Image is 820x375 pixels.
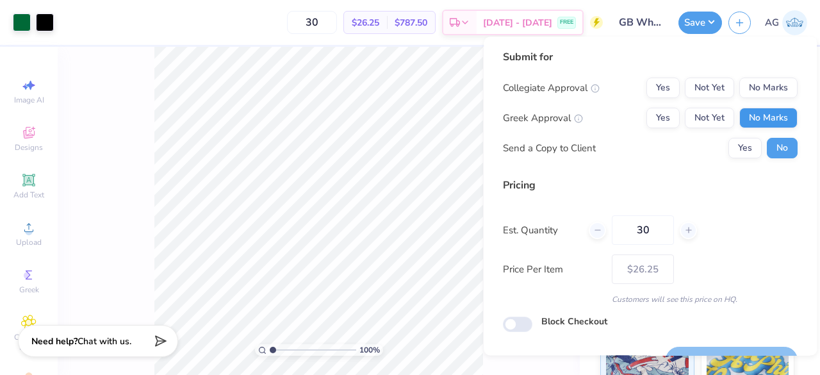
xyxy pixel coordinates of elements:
[739,78,798,98] button: No Marks
[767,138,798,158] button: No
[15,142,43,153] span: Designs
[541,315,607,328] label: Block Checkout
[14,95,44,105] span: Image AI
[646,108,680,128] button: Yes
[31,335,78,347] strong: Need help?
[287,11,337,34] input: – –
[503,81,600,96] div: Collegiate Approval
[609,10,672,35] input: Untitled Design
[359,344,380,356] span: 100 %
[765,15,779,30] span: AG
[612,215,674,245] input: – –
[782,10,807,35] img: Akshika Gurao
[685,108,734,128] button: Not Yet
[765,10,807,35] a: AG
[503,294,798,305] div: Customers will see this price on HQ.
[503,141,596,156] div: Send a Copy to Client
[16,237,42,247] span: Upload
[503,49,798,65] div: Submit for
[395,16,427,29] span: $787.50
[352,16,379,29] span: $26.25
[78,335,131,347] span: Chat with us.
[503,262,602,277] label: Price Per Item
[646,78,680,98] button: Yes
[503,111,583,126] div: Greek Approval
[678,12,722,34] button: Save
[739,108,798,128] button: No Marks
[19,285,39,295] span: Greek
[503,178,798,193] div: Pricing
[483,16,552,29] span: [DATE] - [DATE]
[503,223,579,238] label: Est. Quantity
[685,78,734,98] button: Not Yet
[560,18,573,27] span: FREE
[13,190,44,200] span: Add Text
[6,332,51,353] span: Clipart & logos
[728,138,762,158] button: Yes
